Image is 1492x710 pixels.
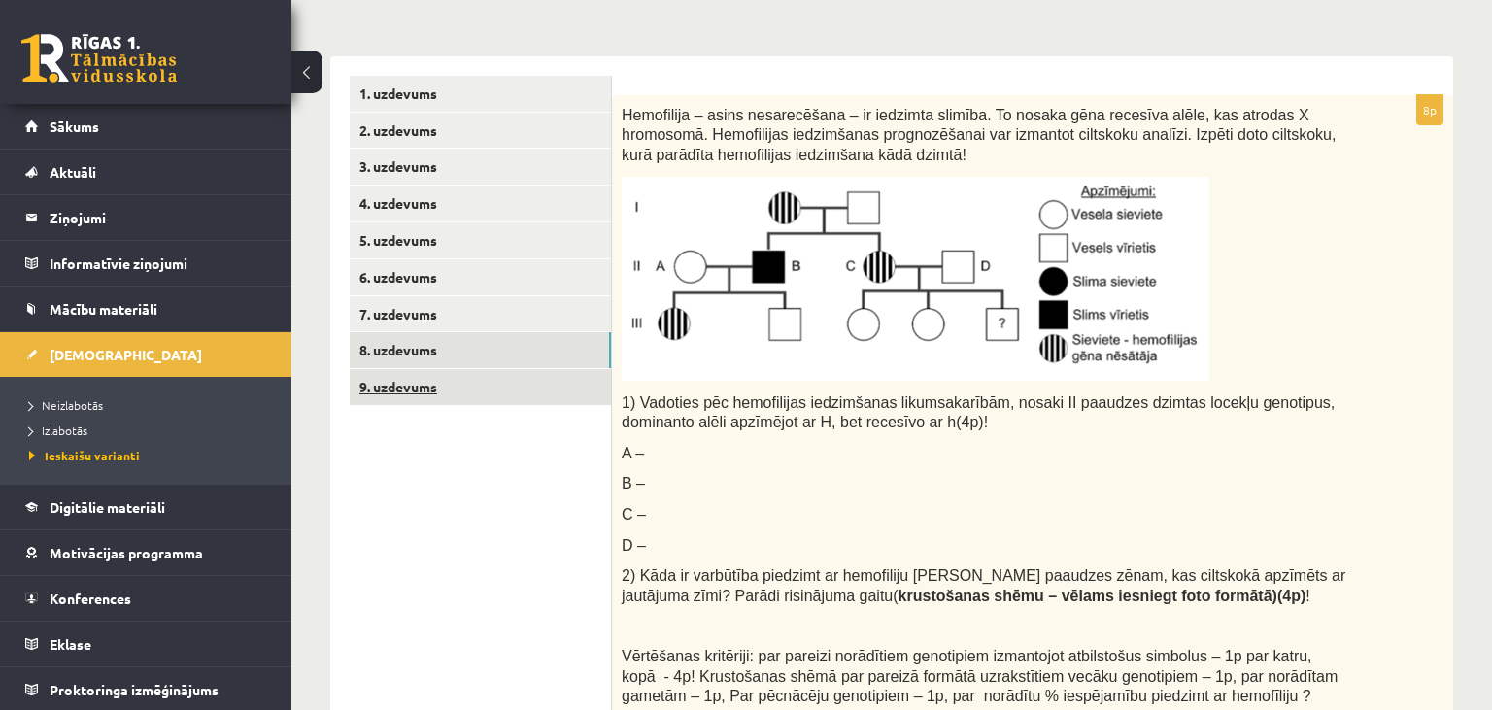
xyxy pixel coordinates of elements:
[25,622,267,666] a: Eklase
[50,241,267,286] legend: Informatīvie ziņojumi
[350,149,611,185] a: 3. uzdevums
[350,76,611,112] a: 1. uzdevums
[50,300,157,318] span: Mācību materiāli
[350,369,611,405] a: 9. uzdevums
[622,177,1209,381] img: A diagram of a diagram AI-generated content may be incorrect.
[350,259,611,295] a: 6. uzdevums
[622,506,646,523] span: C –
[25,332,267,377] a: [DEMOGRAPHIC_DATA]
[29,422,272,439] a: Izlabotās
[622,394,1335,431] span: 1) Vadoties pēc hemofilijas iedzimšanas likumsakarībām, nosaki II paaudzes dzimtas locekļu genoti...
[21,34,177,83] a: Rīgas 1. Tālmācības vidusskola
[1416,94,1443,125] p: 8p
[25,485,267,529] a: Digitālie materiāli
[350,222,611,258] a: 5. uzdevums
[50,681,219,698] span: Proktoringa izmēģinājums
[350,113,611,149] a: 2. uzdevums
[29,448,140,463] span: Ieskaišu varianti
[350,332,611,368] a: 8. uzdevums
[29,423,87,438] span: Izlabotās
[50,544,203,561] span: Motivācijas programma
[622,475,645,491] span: B –
[25,104,267,149] a: Sākums
[50,346,202,363] span: [DEMOGRAPHIC_DATA]
[25,576,267,621] a: Konferences
[50,118,99,135] span: Sākums
[622,445,644,461] span: A –
[899,588,1306,604] b: krustošanas shēmu – vēlams iesniegt foto formātā)(4p)
[50,195,267,240] legend: Ziņojumi
[622,107,1336,163] span: Hemofilija – asins nesarecēšana – ir iedzimta slimība. To nosaka gēna recesīva alēle, kas atrodas...
[25,530,267,575] a: Motivācijas programma
[622,567,1345,604] span: 2) Kāda ir varbūtība piedzimt ar hemofiliju [PERSON_NAME] paaudzes zēnam, kas ciltskokā apzīmēts ...
[25,241,267,286] a: Informatīvie ziņojumi
[25,150,267,194] a: Aktuāli
[29,447,272,464] a: Ieskaišu varianti
[19,19,800,40] body: Editor, wiswyg-editor-user-answer-47363914842880
[350,296,611,332] a: 7. uzdevums
[25,287,267,331] a: Mācību materiāli
[50,635,91,653] span: Eklase
[350,186,611,221] a: 4. uzdevums
[25,195,267,240] a: Ziņojumi
[50,163,96,181] span: Aktuāli
[50,590,131,607] span: Konferences
[29,396,272,414] a: Neizlabotās
[622,537,646,554] span: D –
[29,397,103,413] span: Neizlabotās
[50,498,165,516] span: Digitālie materiāli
